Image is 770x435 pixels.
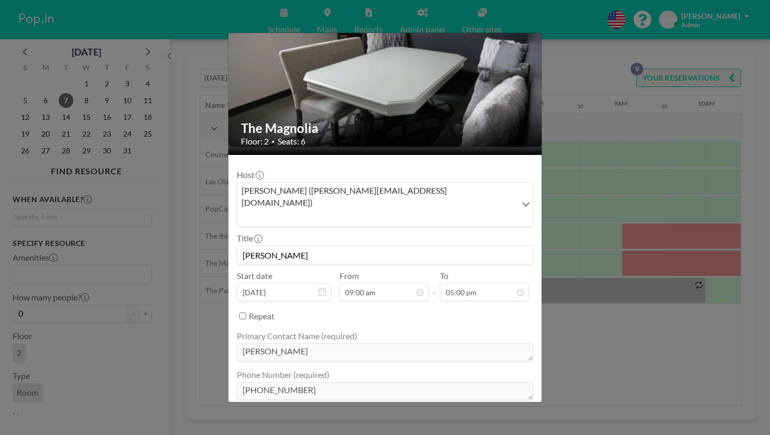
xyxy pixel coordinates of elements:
label: Primary Contact Name (required) [237,331,357,341]
label: Title [237,233,261,243]
h2: The Magnolia [241,120,530,136]
label: Repeat [249,311,274,321]
span: Floor: 2 [241,136,269,147]
img: 537.png [228,7,543,148]
label: From [339,271,359,281]
label: To [440,271,448,281]
input: Search for option [238,210,515,224]
div: Search for option [237,183,533,226]
span: - [433,274,436,297]
label: Start date [237,271,272,281]
span: • [271,138,275,146]
label: Host [237,170,263,180]
label: Phone Number (required) [237,370,329,380]
span: Seats: 6 [278,136,305,147]
span: [PERSON_NAME] ([PERSON_NAME][EMAIL_ADDRESS][DOMAIN_NAME]) [239,185,514,208]
input: (No title) [237,246,533,264]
